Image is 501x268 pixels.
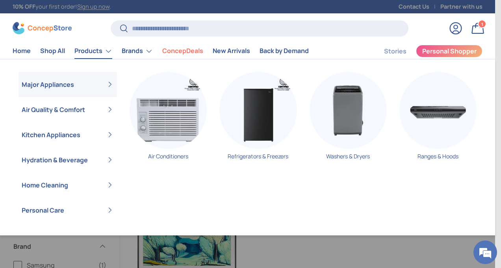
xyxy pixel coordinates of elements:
[422,48,477,54] span: Personal Shopper
[416,45,482,57] a: Personal Shopper
[213,43,250,59] a: New Arrivals
[365,43,482,59] nav: Secondary
[13,22,72,34] img: ConcepStore
[70,43,117,59] summary: Products
[40,43,65,59] a: Shop All
[162,43,203,59] a: ConcepDeals
[481,21,483,27] span: 1
[13,43,31,59] a: Home
[384,44,406,59] a: Stories
[260,43,309,59] a: Back by Demand
[117,43,158,59] summary: Brands
[13,43,309,59] nav: Primary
